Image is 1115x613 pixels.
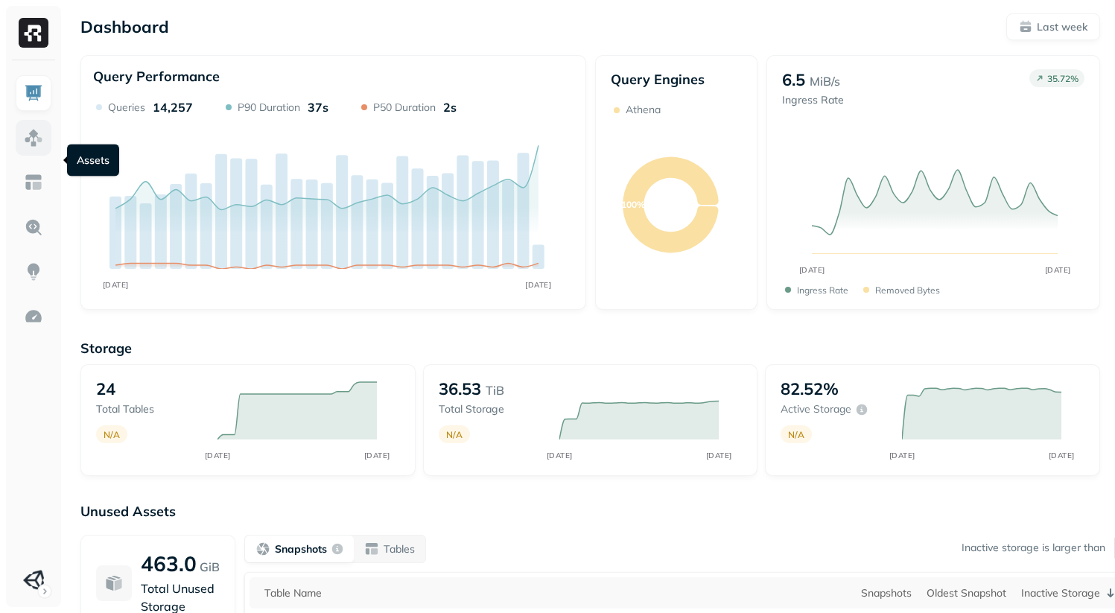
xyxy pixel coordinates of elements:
[706,451,732,460] tspan: [DATE]
[781,378,839,399] p: 82.52%
[446,429,463,440] p: N/A
[96,378,115,399] p: 24
[67,144,119,177] div: Assets
[486,381,504,399] p: TiB
[1006,13,1100,40] button: Last week
[384,542,415,556] p: Tables
[19,18,48,48] img: Ryft
[525,280,551,290] tspan: [DATE]
[1047,73,1079,84] p: 35.72 %
[363,451,390,460] tspan: [DATE]
[798,265,825,275] tspan: [DATE]
[1021,586,1100,600] p: Inactive Storage
[781,402,851,416] p: Active storage
[141,550,197,577] p: 463.0
[200,558,220,576] p: GiB
[962,541,1105,555] p: Inactive storage is larger than
[1037,20,1087,34] p: Last week
[204,451,230,460] tspan: [DATE]
[24,217,43,237] img: Query Explorer
[275,542,327,556] p: Snapshots
[24,262,43,282] img: Insights
[80,16,169,37] p: Dashboard
[104,429,120,440] p: N/A
[782,93,844,107] p: Ingress Rate
[24,83,43,103] img: Dashboard
[1044,265,1070,275] tspan: [DATE]
[889,451,915,460] tspan: [DATE]
[439,378,481,399] p: 36.53
[153,100,193,115] p: 14,257
[1049,451,1075,460] tspan: [DATE]
[810,72,840,90] p: MiB/s
[308,100,328,115] p: 37s
[24,307,43,326] img: Optimization
[611,71,742,88] p: Query Engines
[24,173,43,192] img: Asset Explorer
[788,429,804,440] p: N/A
[547,451,573,460] tspan: [DATE]
[861,586,912,600] div: Snapshots
[103,280,129,290] tspan: [DATE]
[875,285,940,296] p: Removed bytes
[108,101,145,115] p: Queries
[80,340,1100,357] p: Storage
[782,69,805,90] p: 6.5
[626,103,661,117] p: Athena
[264,586,846,600] div: Table Name
[621,199,645,210] text: 100%
[96,402,203,416] p: Total tables
[80,503,1100,520] p: Unused Assets
[443,100,457,115] p: 2s
[439,402,545,416] p: Total storage
[93,68,220,85] p: Query Performance
[23,570,44,591] img: Unity
[24,128,43,147] img: Assets
[373,101,436,115] p: P50 Duration
[238,101,300,115] p: P90 Duration
[797,285,848,296] p: Ingress Rate
[927,586,1006,600] div: Oldest Snapshot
